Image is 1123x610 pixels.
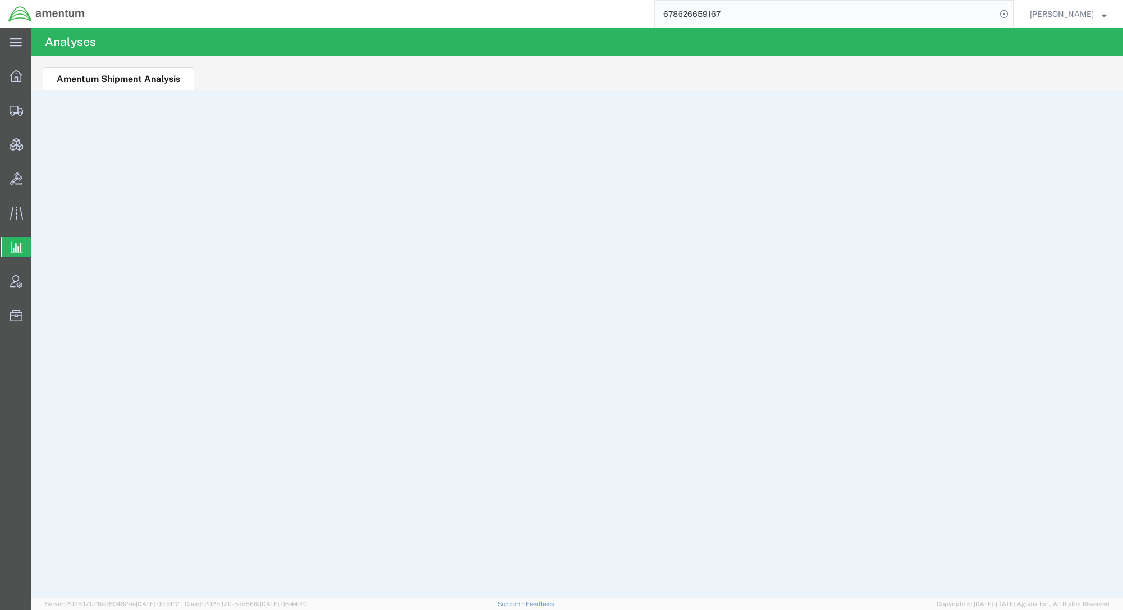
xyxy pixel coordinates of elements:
[8,6,85,22] img: logo
[1029,7,1107,21] button: [PERSON_NAME]
[45,28,96,56] h4: Analyses
[498,600,526,607] a: Support
[185,600,307,607] span: Client: 2025.17.0-5dd568f
[937,599,1110,609] span: Copyright © [DATE]-[DATE] Agistix Inc., All Rights Reserved
[136,600,180,607] span: [DATE] 09:51:12
[45,600,180,607] span: Server: 2025.17.0-16a969492de
[655,1,996,28] input: Search for shipment number, reference number
[1030,8,1094,20] span: Jason Champagne
[43,67,194,90] li: Amentum Shipment Analysis
[526,600,554,607] a: Feedback
[260,600,307,607] span: [DATE] 08:44:20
